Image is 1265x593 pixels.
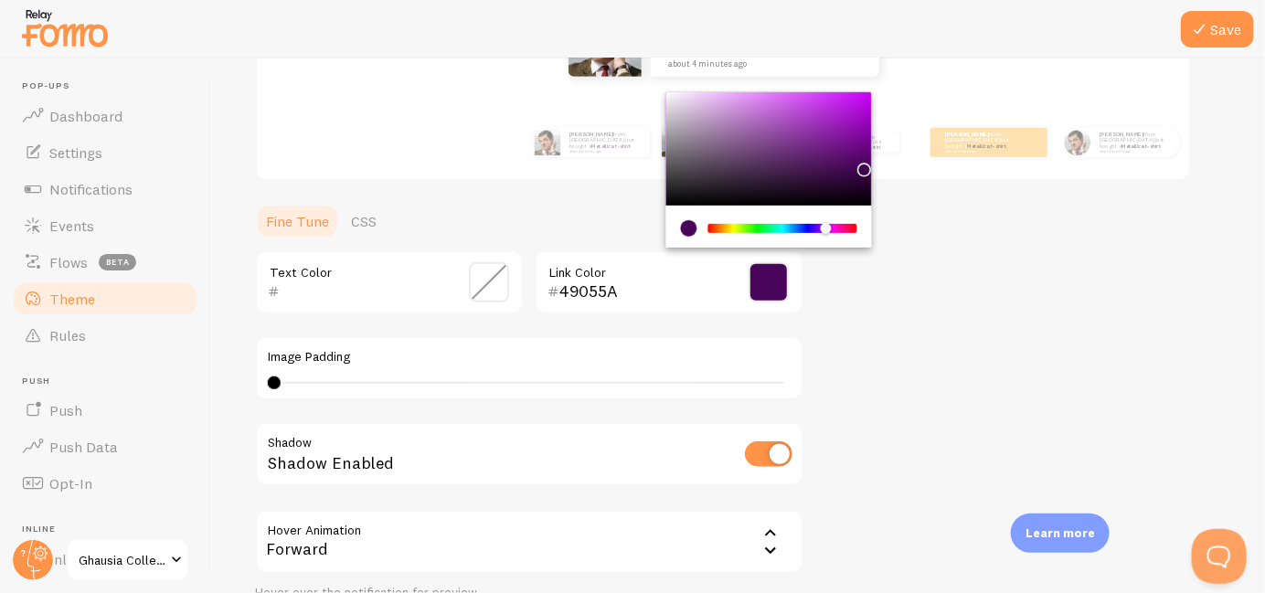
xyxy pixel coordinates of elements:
span: Push [49,401,82,419]
img: fomo-relay-logo-orange.svg [19,5,111,51]
div: current color is #49055A [681,220,697,237]
img: Fomo [1064,129,1090,155]
span: Ghausia Collection [79,549,165,571]
span: Settings [49,143,102,162]
a: Ghausia Collection [66,538,189,582]
p: from [GEOGRAPHIC_DATA] just bought a [1100,131,1173,154]
div: Chrome color picker [666,92,872,248]
span: Theme [49,290,95,308]
small: about 4 minutes ago [569,150,641,154]
a: Flows beta [11,244,199,281]
span: Flows [49,253,88,271]
small: about 4 minutes ago [945,150,1016,154]
span: Push [22,376,199,387]
small: about 4 minutes ago [1100,150,1171,154]
a: Push [11,392,199,429]
div: Learn more [1011,514,1110,553]
span: Pop-ups [22,80,199,92]
span: beta [99,254,136,270]
a: Dashboard [11,98,199,134]
a: CSS [340,203,388,239]
a: Theme [11,281,199,317]
span: Notifications [49,180,133,198]
iframe: Help Scout Beacon - Open [1192,529,1247,584]
a: Events [11,207,199,244]
a: Notifications [11,171,199,207]
a: Opt-In [11,465,199,502]
span: Opt-In [49,474,92,492]
label: Image Padding [268,349,791,365]
a: Settings [11,134,199,171]
a: Metallica t-shirt [1121,143,1161,150]
span: Dashboard [49,107,122,125]
p: from [GEOGRAPHIC_DATA] just bought a [569,131,643,154]
div: Shadow Enabled [255,422,803,489]
span: Events [49,217,94,235]
p: from [GEOGRAPHIC_DATA] just bought a [831,132,892,153]
a: Push Data [11,429,199,465]
a: Metallica t-shirt [849,144,880,150]
strong: [PERSON_NAME] [569,131,613,138]
small: about 4 minutes ago [669,59,856,69]
a: Metallica t-shirt [591,143,631,150]
strong: [PERSON_NAME] [1100,131,1143,138]
p: from [GEOGRAPHIC_DATA] just bought a [945,131,1018,154]
div: Forward [255,510,803,574]
span: Push Data [49,438,118,456]
span: Rules [49,326,86,344]
img: Fomo [534,129,560,155]
a: Fine Tune [255,203,340,239]
strong: [PERSON_NAME] [945,131,989,138]
span: Inline [22,524,199,535]
a: Rules [11,317,199,354]
p: Learn more [1026,524,1095,542]
img: Fomo [662,128,691,157]
a: Metallica t-shirt [967,143,1006,150]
